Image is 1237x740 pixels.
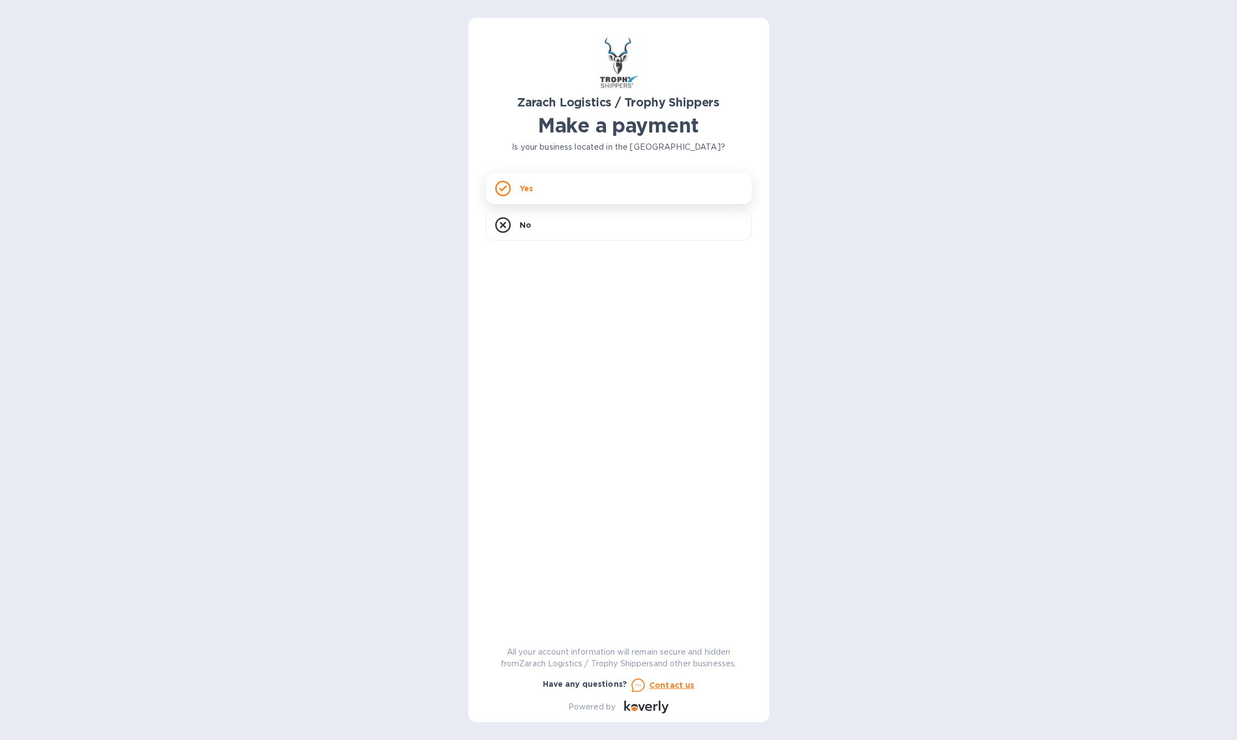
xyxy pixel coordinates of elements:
p: Yes [520,183,533,194]
b: Have any questions? [543,680,628,688]
p: Powered by [568,701,615,713]
u: Contact us [649,681,695,690]
p: No [520,220,531,231]
p: Is your business located in the [GEOGRAPHIC_DATA]? [486,141,752,153]
p: All your account information will remain secure and hidden from Zarach Logistics / Trophy Shipper... [486,646,752,670]
h1: Make a payment [486,114,752,137]
b: Zarach Logistics / Trophy Shippers [517,95,720,109]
